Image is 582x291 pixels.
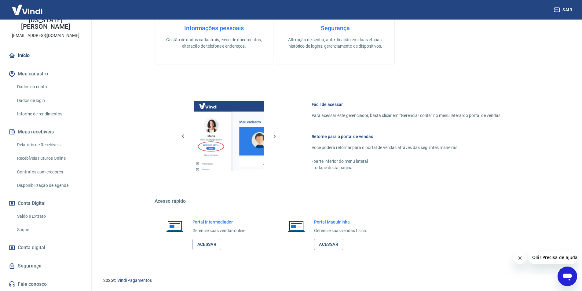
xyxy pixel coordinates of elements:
[514,252,526,264] iframe: Fechar mensagem
[7,49,84,62] a: Início
[15,108,84,120] a: Informe de rendimentos
[7,0,47,19] img: Vindi
[165,37,263,49] p: Gestão de dados cadastrais, envio de documentos, alteração de telefone e endereços.
[7,278,84,291] a: Fale conosco
[7,259,84,273] a: Segurança
[165,24,263,32] h4: Informações pessoais
[7,197,84,210] button: Conta Digital
[7,241,84,254] a: Conta digital
[284,219,309,234] img: Imagem de um notebook aberto
[312,144,502,151] p: Você poderá retornar para o portal de vendas através das seguintes maneiras:
[194,101,264,171] img: Imagem da dashboard mostrando o botão de gerenciar conta na sidebar no lado esquerdo
[162,219,188,234] img: Imagem de um notebook aberto
[314,239,343,250] a: Acessar
[15,224,84,236] a: Saque
[314,219,367,225] h6: Portal Maquininha
[529,251,577,264] iframe: Mensagem da empresa
[4,4,51,9] span: Olá! Precisa de ajuda?
[15,210,84,223] a: Saldo e Extrato
[558,267,577,286] iframe: Botão para abrir a janela de mensagens
[192,227,247,234] p: Gerencie suas vendas online.
[192,239,221,250] a: Acessar
[553,4,575,16] button: Sair
[5,17,86,30] p: [US_STATE][PERSON_NAME]
[103,277,567,284] p: 2025 ©
[192,219,247,225] h6: Portal Intermediador
[155,198,516,204] h5: Acesso rápido
[15,94,84,107] a: Dados de login
[312,133,502,140] h6: Retorne para o portal de vendas
[18,243,45,252] span: Conta digital
[312,101,502,107] h6: Fácil de acessar
[7,125,84,139] button: Meus recebíveis
[117,278,152,283] a: Vindi Pagamentos
[12,32,79,39] p: [EMAIL_ADDRESS][DOMAIN_NAME]
[15,81,84,93] a: Dados da conta
[7,67,84,81] button: Meu cadastro
[312,158,502,165] p: - parte inferior do menu lateral
[286,24,385,32] h4: Segurança
[312,165,502,171] p: - rodapé desta página
[15,152,84,165] a: Recebíveis Futuros Online
[286,37,385,49] p: Alteração de senha, autenticação em duas etapas, histórico de logins, gerenciamento de dispositivos.
[312,112,502,119] p: Para acessar este gerenciador, basta clicar em “Gerenciar conta” no menu lateral do portal de ven...
[15,166,84,178] a: Contratos com credores
[15,179,84,192] a: Disponibilização de agenda
[15,139,84,151] a: Relatório de Recebíveis
[314,227,367,234] p: Gerencie suas vendas física.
